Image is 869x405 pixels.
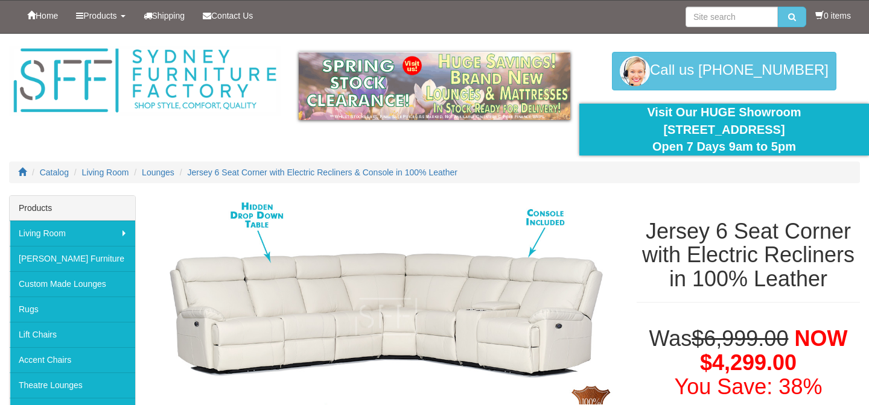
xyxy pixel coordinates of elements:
a: Rugs [10,297,135,322]
a: Living Room [10,221,135,246]
a: Jersey 6 Seat Corner with Electric Recliners & Console in 100% Leather [188,168,457,177]
h1: Was [637,327,860,398]
h1: Jersey 6 Seat Corner with Electric Recliners in 100% Leather [637,219,860,291]
a: Home [18,1,67,31]
a: Lift Chairs [10,322,135,347]
img: spring-sale.gif [299,52,570,120]
span: Products [83,11,116,20]
img: Sydney Furniture Factory [9,46,281,116]
div: Visit Our HUGE Showroom [STREET_ADDRESS] Open 7 Days 9am to 5pm [588,104,860,155]
a: Products [67,1,134,31]
span: Shipping [152,11,185,20]
a: Custom Made Lounges [10,271,135,297]
a: Contact Us [194,1,262,31]
font: You Save: 38% [675,374,823,399]
a: Catalog [40,168,69,177]
a: Accent Chairs [10,347,135,372]
li: 0 items [815,10,851,22]
span: Home [36,11,58,20]
div: Products [10,196,135,221]
del: $6,999.00 [692,326,788,351]
a: Living Room [82,168,129,177]
span: Contact Us [211,11,253,20]
a: Lounges [142,168,174,177]
a: [PERSON_NAME] Furniture [10,246,135,271]
span: NOW $4,299.00 [700,326,847,375]
a: Theatre Lounges [10,372,135,398]
input: Site search [686,7,778,27]
a: Shipping [135,1,194,31]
